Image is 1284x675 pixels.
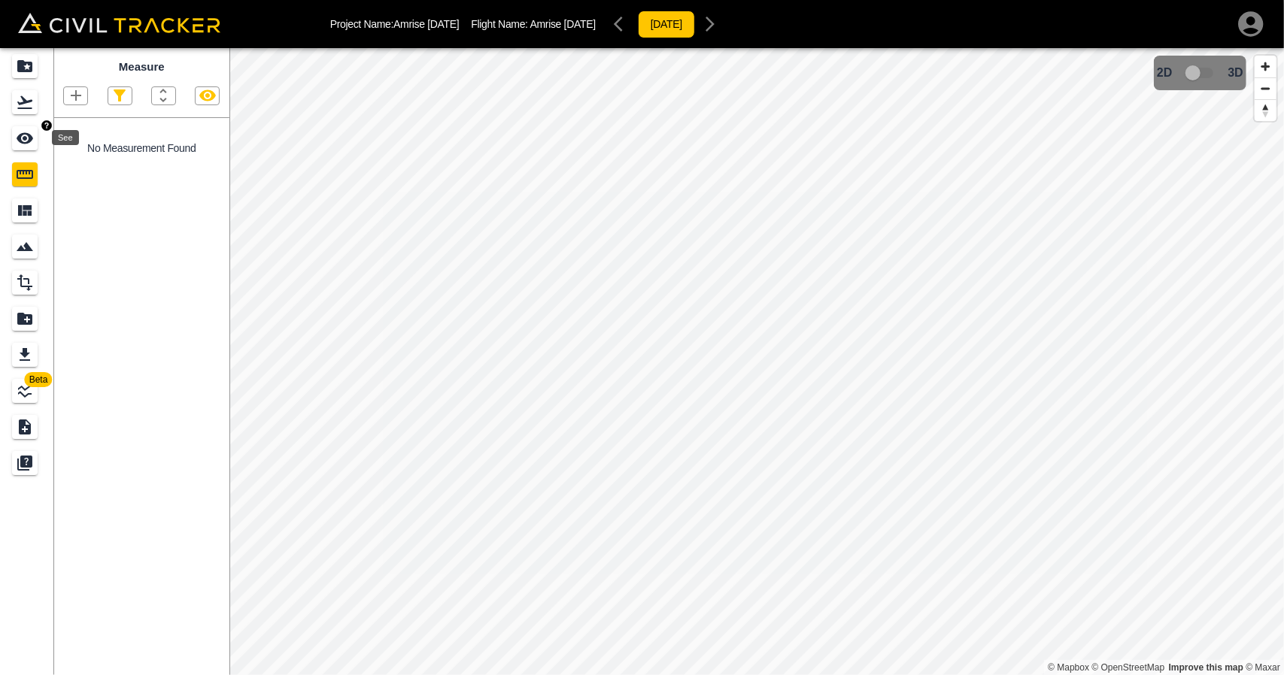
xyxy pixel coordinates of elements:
[1255,56,1276,77] button: Zoom in
[1092,662,1165,673] a: OpenStreetMap
[1179,59,1222,87] span: 3D model not uploaded yet
[330,18,460,30] p: Project Name: Amrise [DATE]
[1048,662,1089,673] a: Mapbox
[1157,66,1172,80] span: 2D
[638,11,695,38] button: [DATE]
[1255,77,1276,99] button: Zoom out
[52,130,79,145] div: See
[1169,662,1243,673] a: Map feedback
[530,18,596,30] span: Amrise [DATE]
[229,48,1284,675] canvas: Map
[1255,99,1276,121] button: Reset bearing to north
[1246,662,1280,673] a: Maxar
[18,13,220,34] img: Civil Tracker
[1228,66,1243,80] span: 3D
[471,18,595,30] p: Flight Name:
